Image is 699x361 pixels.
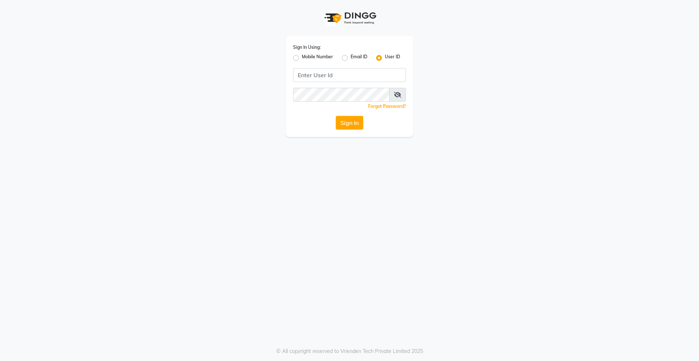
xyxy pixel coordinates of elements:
label: Email ID [351,54,367,62]
a: Forgot Password? [368,103,406,109]
label: User ID [385,54,400,62]
label: Sign In Using: [293,44,321,51]
input: Username [293,88,390,102]
label: Mobile Number [302,54,333,62]
input: Username [293,68,406,82]
img: logo1.svg [320,7,379,29]
button: Sign In [336,116,363,130]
